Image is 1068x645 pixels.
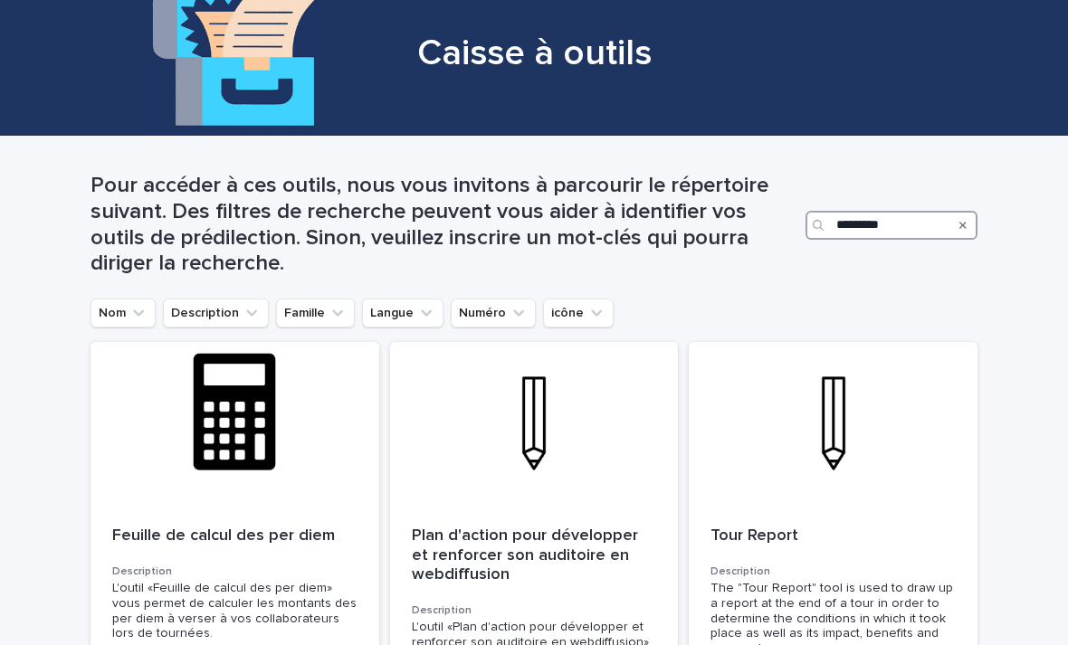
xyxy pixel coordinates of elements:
[806,211,977,240] input: Search
[112,526,358,546] p: Feuille de calcul des per diem
[710,526,956,546] p: Tour Report
[112,564,358,579] h3: Description
[91,173,798,277] h1: Pour accéder à ces outils, nous vous invitons à parcourir le répertoire suivant. Des filtres de r...
[276,299,355,327] button: Famille
[362,299,443,327] button: Langue
[412,603,657,618] h3: Description
[112,581,358,641] div: L'outil «Feuille de calcul des per diem» vous permet de calculer les montants des per diem à vers...
[412,526,657,585] p: Plan d'action pour développer et renforcer son auditoire en webdiffusion
[451,299,536,327] button: Numéro
[710,564,956,579] h3: Description
[91,299,156,327] button: Nom
[543,299,614,327] button: icône
[91,32,977,75] h1: Caisse à outils
[163,299,269,327] button: Description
